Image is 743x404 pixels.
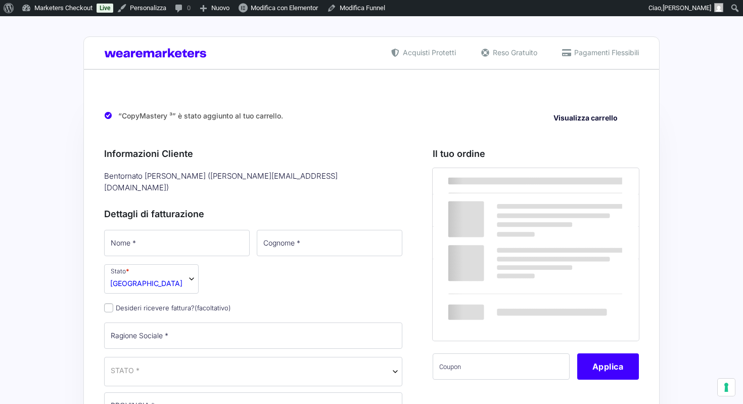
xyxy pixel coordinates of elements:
input: Cognome * [257,230,402,256]
span: Italia [111,365,396,376]
td: CopyMastery ³ [433,194,551,226]
a: Visualizza carrello [546,110,625,126]
span: Modifica con Elementor [251,4,318,12]
th: Subtotale [433,227,551,259]
input: Nome * [104,230,250,256]
input: Ragione Sociale * [104,322,402,349]
th: Subtotale [551,168,639,194]
th: Prodotto [433,168,551,194]
span: Italia [110,278,182,289]
span: Italia [104,357,402,386]
button: Le tue preferenze relative al consenso per le tecnologie di tracciamento [718,379,735,396]
div: Bentornato [PERSON_NAME] ( [PERSON_NAME][EMAIL_ADDRESS][DOMAIN_NAME] ) [101,168,406,196]
span: Stato [104,264,199,294]
span: Pagamenti Flessibili [572,47,639,58]
input: Coupon [433,353,570,380]
div: “CopyMastery ³” è stato aggiunto al tuo carrello. [104,103,639,129]
span: Acquisti Protetti [400,47,456,58]
th: Totale [433,259,551,340]
input: Desideri ricevere fattura?(facoltativo) [104,303,113,312]
label: Desideri ricevere fattura? [104,304,231,312]
h3: Informazioni Cliente [104,147,402,160]
button: Applica [577,353,639,380]
span: (facoltativo) [195,304,231,312]
h3: Il tuo ordine [433,147,639,160]
a: Live [97,4,113,13]
span: STATO * [111,365,140,376]
h3: Dettagli di fatturazione [104,207,402,221]
span: [PERSON_NAME] [663,4,711,12]
span: Reso Gratuito [490,47,537,58]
